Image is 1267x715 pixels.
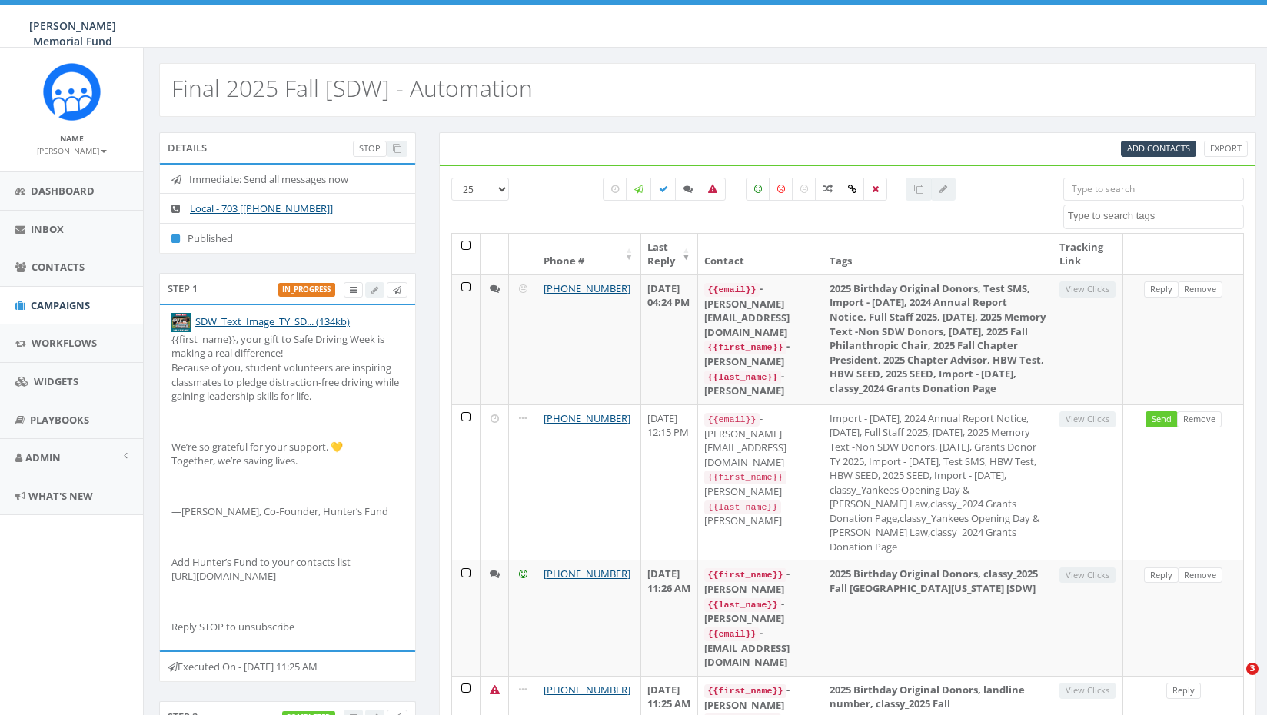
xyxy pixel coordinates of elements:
a: Send [1146,411,1178,427]
a: [PHONE_NUMBER] [544,411,630,425]
div: Executed On - [DATE] 11:25 AM [159,650,416,683]
p: Reply STOP to unsubscribe [171,620,404,634]
span: What's New [28,489,93,503]
td: 2025 Birthday Original Donors, classy_2025 Fall [GEOGRAPHIC_DATA][US_STATE] [SDW] [823,560,1053,675]
p: —[PERSON_NAME], Co-Founder, Hunter’s Fund [171,504,404,519]
div: - [PERSON_NAME] [704,597,816,626]
div: - [PERSON_NAME] [704,369,816,398]
img: Rally_Corp_Icon.png [43,63,101,121]
a: Reply [1166,683,1201,699]
li: Published [160,223,415,254]
label: Negative [769,178,793,201]
th: Tags [823,234,1053,274]
div: - [PERSON_NAME][EMAIL_ADDRESS][DOMAIN_NAME] [704,281,816,339]
td: [DATE] 04:24 PM [641,274,698,404]
span: Widgets [34,374,78,388]
code: {{first_name}} [704,341,786,354]
span: 3 [1246,663,1259,675]
small: [PERSON_NAME] [37,145,107,156]
span: Dashboard [31,184,95,198]
div: - [EMAIL_ADDRESS][DOMAIN_NAME] [704,626,816,670]
input: Type to search [1063,178,1244,201]
small: Name [60,133,84,144]
p: Add Hunter’s Fund to your contacts list [URL][DOMAIN_NAME] [171,555,404,584]
label: Replied [675,178,701,201]
div: Step 1 [159,273,416,304]
code: {{last_name}} [704,500,780,514]
label: Bounced [700,178,726,201]
td: 2025 Birthday Original Donors, Test SMS, Import - [DATE], 2024 Annual Report Notice, Full Staff 2... [823,274,1053,404]
a: Reply [1144,281,1179,298]
a: [PHONE_NUMBER] [544,683,630,697]
span: Admin [25,451,61,464]
div: Details [159,132,416,163]
span: Contacts [32,260,85,274]
th: Contact [698,234,823,274]
a: Stop [353,141,387,157]
a: Remove [1178,281,1222,298]
label: Positive [746,178,770,201]
span: [PERSON_NAME] Memorial Fund [29,18,116,48]
a: SDW_Text_Image_TY_SD... (134kb) [195,314,350,328]
div: - [PERSON_NAME] [704,499,816,528]
td: Import - [DATE], 2024 Annual Report Notice, [DATE], Full Staff 2025, [DATE], 2025 Memory Text -No... [823,404,1053,560]
a: Reply [1144,567,1179,584]
th: Last Reply: activate to sort column ascending [641,234,698,274]
a: Add Contacts [1121,141,1196,157]
th: Tracking Link [1053,234,1123,274]
i: Published [171,234,188,244]
h2: Final 2025 Fall [SDW] - Automation [171,75,533,101]
a: [PHONE_NUMBER] [544,281,630,295]
span: Workflows [32,336,97,350]
label: Sending [626,178,652,201]
p: {{first_name}}, your gift to Safe Driving Week is making a real difference! Because of you, stude... [171,332,404,404]
span: Playbooks [30,413,89,427]
textarea: Search [1068,209,1243,223]
code: {{last_name}} [704,371,780,384]
div: - [PERSON_NAME] [704,567,816,596]
a: [PERSON_NAME] [37,143,107,157]
a: Remove [1178,567,1222,584]
i: Immediate: Send all messages now [171,175,189,185]
code: {{email}} [704,413,759,427]
span: Send Test Message [393,284,401,295]
iframe: Intercom live chat [1215,663,1252,700]
label: in_progress [278,283,336,297]
label: Delivered [650,178,677,201]
label: Pending [603,178,627,201]
code: {{first_name}} [704,471,786,484]
div: - [PERSON_NAME] [704,469,816,498]
span: CSV files only [1127,142,1190,154]
div: - [PERSON_NAME] [704,339,816,368]
span: Inbox [31,222,64,236]
li: Immediate: Send all messages now [160,165,415,195]
label: Removed [863,178,887,201]
td: [DATE] 12:15 PM [641,404,698,560]
span: Add Contacts [1127,142,1190,154]
a: Local - 703 [[PHONE_NUMBER]] [190,201,333,215]
label: Mixed [815,178,841,201]
th: Phone #: activate to sort column ascending [537,234,641,274]
code: {{last_name}} [704,598,780,612]
code: {{email}} [704,627,759,641]
div: - [PERSON_NAME][EMAIL_ADDRESS][DOMAIN_NAME] [704,411,816,469]
p: We’re so grateful for your support. 💛 Together, we’re saving lives. [171,440,404,468]
label: Link Clicked [840,178,865,201]
code: {{email}} [704,283,759,297]
label: Neutral [792,178,816,201]
td: [DATE] 11:26 AM [641,560,698,675]
code: {{first_name}} [704,568,786,582]
code: {{first_name}} [704,684,786,698]
a: Remove [1177,411,1222,427]
div: - [PERSON_NAME] [704,683,816,712]
a: [PHONE_NUMBER] [544,567,630,580]
span: Campaigns [31,298,90,312]
span: View Campaign Delivery Statistics [350,284,357,295]
a: Export [1204,141,1248,157]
